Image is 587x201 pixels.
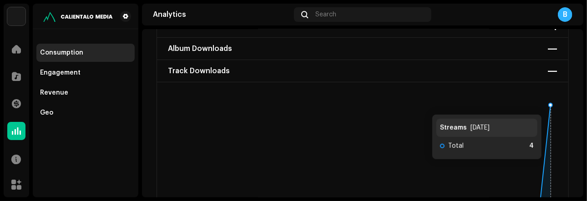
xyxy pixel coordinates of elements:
[547,41,557,56] div: —
[558,7,572,22] div: B
[40,49,83,56] div: Consumption
[40,69,81,76] div: Engagement
[36,44,135,62] re-m-nav-item: Consumption
[547,64,557,78] div: —
[36,64,135,82] re-m-nav-item: Engagement
[40,11,116,22] img: 7febf078-6aff-4fe0-b3ac-5fa913fd5324
[7,7,25,25] img: 4d5a508c-c80f-4d99-b7fb-82554657661d
[36,84,135,102] re-m-nav-item: Revenue
[315,11,336,18] span: Search
[40,109,53,116] div: Geo
[168,64,230,78] div: Track Downloads
[153,11,290,18] div: Analytics
[168,41,232,56] div: Album Downloads
[40,89,68,96] div: Revenue
[36,104,135,122] re-m-nav-item: Geo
